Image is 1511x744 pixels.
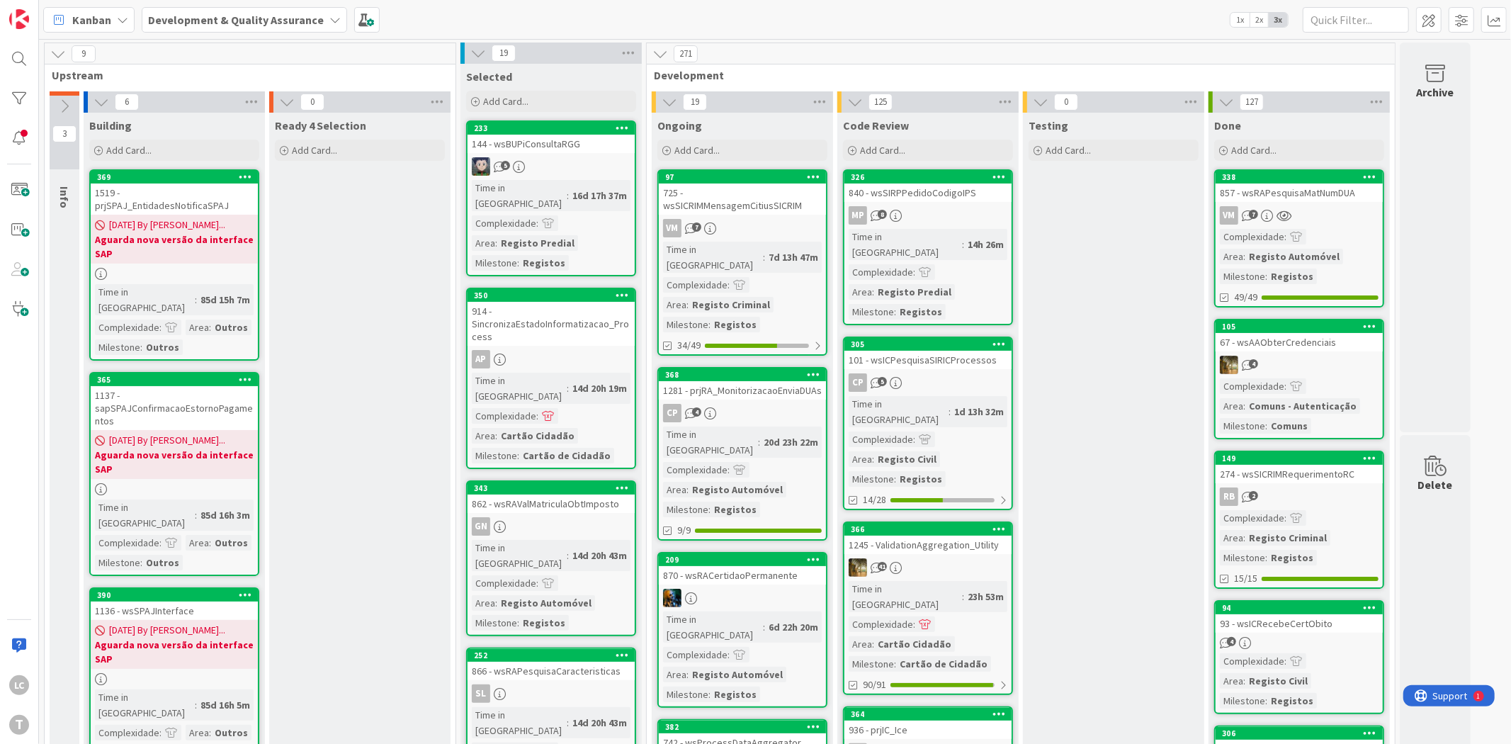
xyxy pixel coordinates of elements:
span: 2 [1249,491,1258,500]
div: Area [663,297,686,312]
div: 343862 - wsRAValMatriculaObtImposto [468,482,635,513]
a: 326840 - wsSIRPPedidoCodigoIPSMPTime in [GEOGRAPHIC_DATA]:14h 26mComplexidade:Area:Registo Predia... [843,169,1013,325]
span: : [495,428,497,444]
div: Outros [211,535,251,551]
span: : [159,535,162,551]
span: : [686,297,689,312]
a: 305101 - wsICPesquisaSIRICProcessosCPTime in [GEOGRAPHIC_DATA]:1d 13h 32mComplexidade:Area:Regist... [843,337,1013,510]
div: 338 [1216,171,1383,184]
div: 1d 13h 32m [951,404,1007,419]
span: : [894,656,896,672]
span: Kanban [72,11,111,28]
div: Area [472,595,495,611]
div: 20d 23h 22m [760,434,822,450]
div: Time in [GEOGRAPHIC_DATA] [849,396,949,427]
div: RB [1220,487,1238,506]
div: Milestone [472,615,517,631]
div: 93 - wsICRecebeCertObito [1216,614,1383,633]
span: : [949,404,951,419]
span: : [1265,693,1267,709]
div: 101 - wsICPesquisaSIRICProcessos [844,351,1012,369]
div: Area [472,428,495,444]
div: Time in [GEOGRAPHIC_DATA] [95,500,195,531]
div: Milestone [95,555,140,570]
div: Registo Automóvel [1245,249,1343,264]
div: RB [1216,487,1383,506]
span: : [962,589,964,604]
div: 857 - wsRAPesquisaMatNumDUA [1216,184,1383,202]
a: 338857 - wsRAPesquisaMatNumDUAVMComplexidade:Area:Registo AutomóvelMilestone:Registos49/49 [1214,169,1384,308]
div: 23h 53m [964,589,1007,604]
div: VM [663,219,681,237]
div: 252866 - wsRAPesquisaCaracteristicas [468,649,635,680]
div: Area [1220,530,1243,546]
span: Add Card... [1046,144,1091,157]
span: : [728,277,730,293]
a: 97725 - wsSICRIMMensagemCitiusSICRIMVMTime in [GEOGRAPHIC_DATA]:7d 13h 47mComplexidade:Area:Regis... [657,169,827,356]
div: 326 [851,172,1012,182]
div: CP [663,404,681,422]
span: [DATE] By [PERSON_NAME]... [109,218,225,232]
span: : [140,339,142,355]
div: 149 [1216,452,1383,465]
div: 105 [1216,320,1383,333]
span: : [1284,510,1286,526]
span: : [495,235,497,251]
span: : [517,255,519,271]
div: 365 [97,375,258,385]
div: AP [468,350,635,368]
div: Milestone [1220,269,1265,284]
div: 3651137 - sapSPAJConfirmacaoEstornoPagamentos [91,373,258,430]
div: Registo Automóvel [689,667,786,682]
div: 350 [474,291,635,300]
span: 34/49 [677,338,701,353]
div: 16d 17h 37m [569,188,630,203]
img: Visit kanbanzone.com [9,9,29,29]
div: Time in [GEOGRAPHIC_DATA] [95,284,195,315]
div: 350914 - SincronizaEstadoInformatizacao_Process [468,289,635,346]
div: Area [472,235,495,251]
span: 4 [1227,637,1236,646]
div: GN [472,517,490,536]
div: Time in [GEOGRAPHIC_DATA] [663,427,758,458]
span: 8 [878,210,887,219]
b: Development & Quality Assurance [148,13,324,27]
div: Registos [1267,693,1317,709]
div: Area [849,636,872,652]
div: Milestone [849,656,894,672]
div: Complexidade [472,575,536,591]
div: Registo Automóvel [497,595,595,611]
span: : [195,292,197,308]
div: 338857 - wsRAPesquisaMatNumDUA [1216,171,1383,202]
a: 3651137 - sapSPAJConfirmacaoEstornoPagamentos[DATE] By [PERSON_NAME]...Aguarda nova versão da int... [89,372,259,576]
div: Area [1220,673,1243,689]
span: 9/9 [677,523,691,538]
a: 350914 - SincronizaEstadoInformatizacao_ProcessAPTime in [GEOGRAPHIC_DATA]:14d 20h 19mComplexidad... [466,288,636,469]
div: Registos [1267,550,1317,565]
div: MP [844,206,1012,225]
span: Add Card... [106,144,152,157]
div: 9493 - wsICRecebeCertObito [1216,602,1383,633]
div: GN [468,517,635,536]
span: : [495,595,497,611]
span: : [913,616,915,632]
div: 94 [1216,602,1383,614]
div: VM [1220,206,1238,225]
a: 233144 - wsBUPiConsultaRGGLSTime in [GEOGRAPHIC_DATA]:16d 17h 37mComplexidade:Area:Registo Predia... [466,120,636,276]
span: : [763,249,765,265]
div: Outros [142,555,183,570]
span: : [872,284,874,300]
div: 866 - wsRAPesquisaCaracteristicas [468,662,635,680]
div: 326 [844,171,1012,184]
span: Add Card... [860,144,905,157]
span: 49/49 [1234,290,1257,305]
div: 1137 - sapSPAJConfirmacaoEstornoPagamentos [91,386,258,430]
span: : [159,320,162,335]
span: : [1243,530,1245,546]
span: 90/91 [863,677,886,692]
div: Complexidade [1220,510,1284,526]
span: : [140,555,142,570]
div: SL [468,684,635,703]
div: Outros [211,320,251,335]
div: 14h 26m [964,237,1007,252]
